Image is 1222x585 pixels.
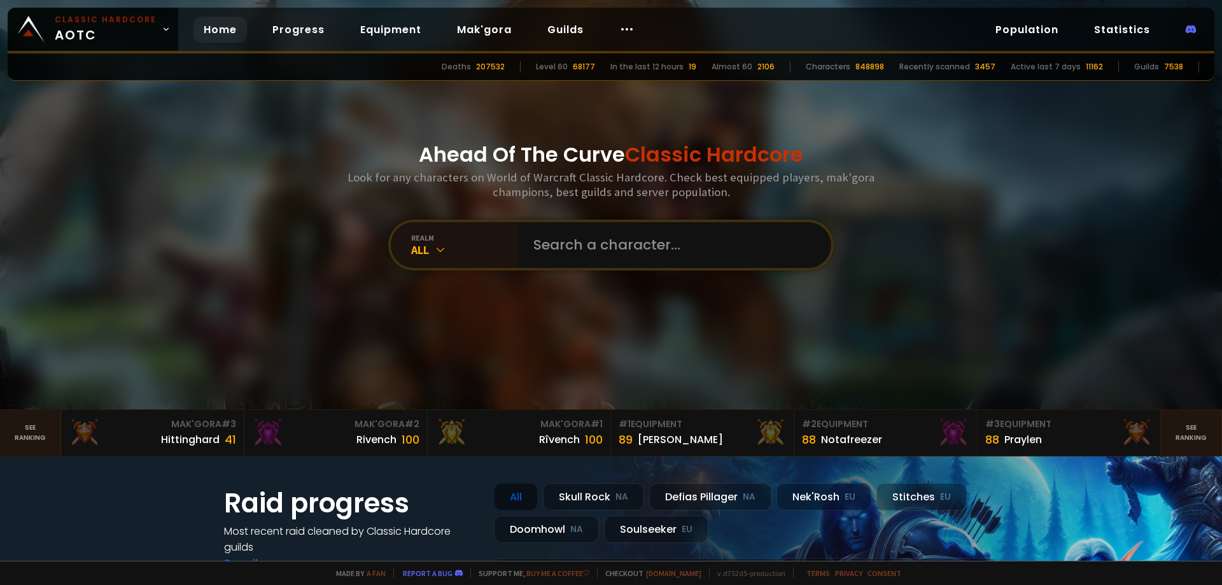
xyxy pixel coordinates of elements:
[539,432,580,448] div: Rîvench
[985,418,1000,430] span: # 3
[649,483,771,511] div: Defias Pillager
[597,568,701,578] span: Checkout
[743,491,755,504] small: NA
[712,61,752,73] div: Almost 60
[611,410,794,456] a: #1Equipment89[PERSON_NAME]
[940,491,951,504] small: EU
[806,61,850,73] div: Characters
[244,410,428,456] a: Mak'Gora#2Rivench100
[262,17,335,43] a: Progress
[1084,17,1160,43] a: Statistics
[682,523,692,536] small: EU
[543,483,644,511] div: Skull Rock
[447,17,522,43] a: Mak'gora
[403,568,453,578] a: Report a bug
[619,418,631,430] span: # 1
[435,418,603,431] div: Mak'Gora
[428,410,611,456] a: Mak'Gora#1Rîvench100
[867,568,901,578] a: Consent
[585,431,603,448] div: 100
[193,17,247,43] a: Home
[224,556,307,570] a: See all progress
[709,568,785,578] span: v. d752d5 - production
[610,61,684,73] div: In the last 12 hours
[689,61,696,73] div: 19
[615,491,628,504] small: NA
[776,483,871,511] div: Nek'Rosh
[975,61,995,73] div: 3457
[806,568,830,578] a: Terms
[591,418,603,430] span: # 1
[985,418,1153,431] div: Equipment
[1164,61,1183,73] div: 7538
[526,222,816,268] input: Search a character...
[573,61,595,73] div: 68177
[570,523,583,536] small: NA
[1086,61,1103,73] div: 11162
[252,418,419,431] div: Mak'Gora
[69,418,236,431] div: Mak'Gora
[536,61,568,73] div: Level 60
[442,61,471,73] div: Deaths
[802,418,969,431] div: Equipment
[1004,432,1042,448] div: Praylen
[985,431,999,448] div: 88
[402,431,419,448] div: 100
[225,431,236,448] div: 41
[61,410,244,456] a: Mak'Gora#3Hittinghard41
[855,61,884,73] div: 848898
[476,61,505,73] div: 207532
[221,418,236,430] span: # 3
[356,432,397,448] div: Rivench
[342,170,880,199] h3: Look for any characters on World of Warcraft Classic Hardcore. Check best equipped players, mak'g...
[494,483,538,511] div: All
[978,410,1161,456] a: #3Equipment88Praylen
[638,432,723,448] div: [PERSON_NAME]
[224,483,479,523] h1: Raid progress
[876,483,967,511] div: Stitches
[367,568,386,578] a: a fan
[405,418,419,430] span: # 2
[224,523,479,555] h4: Most recent raid cleaned by Classic Hardcore guilds
[55,14,157,45] span: AOTC
[802,431,816,448] div: 88
[802,418,817,430] span: # 2
[537,17,594,43] a: Guilds
[619,418,786,431] div: Equipment
[161,432,220,448] div: Hittinghard
[328,568,386,578] span: Made by
[494,516,599,543] div: Doomhowl
[1011,61,1081,73] div: Active last 7 days
[1134,61,1159,73] div: Guilds
[470,568,589,578] span: Support me,
[419,139,803,170] h1: Ahead Of The Curve
[821,432,882,448] div: Notafreezer
[1161,410,1222,456] a: Seeranking
[835,568,862,578] a: Privacy
[845,491,855,504] small: EU
[411,233,518,243] div: realm
[8,8,178,51] a: Classic HardcoreAOTC
[794,410,978,456] a: #2Equipment88Notafreezer
[985,17,1069,43] a: Population
[55,14,157,25] small: Classic Hardcore
[604,516,708,543] div: Soulseeker
[646,568,701,578] a: [DOMAIN_NAME]
[625,140,803,169] span: Classic Hardcore
[350,17,432,43] a: Equipment
[899,61,970,73] div: Recently scanned
[526,568,589,578] a: Buy me a coffee
[411,243,518,257] div: All
[619,431,633,448] div: 89
[757,61,775,73] div: 2106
